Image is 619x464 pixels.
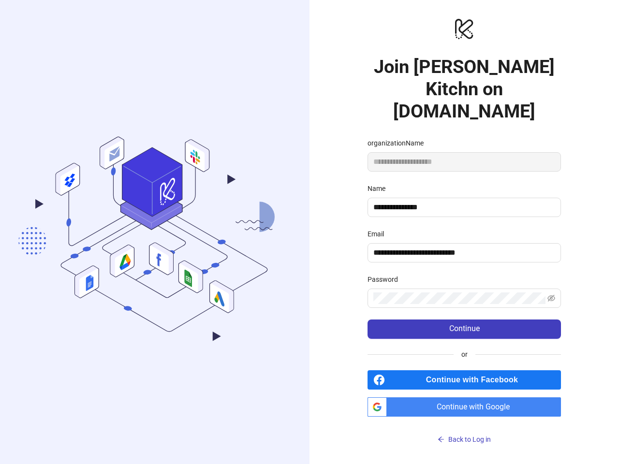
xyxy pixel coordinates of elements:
span: Continue with Facebook [389,370,561,390]
button: Continue [368,319,561,339]
label: Name [368,183,392,194]
span: or [454,349,475,360]
span: arrow-left [438,436,444,443]
h1: Join [PERSON_NAME] Kitchn on [DOMAIN_NAME] [368,56,561,122]
input: Password [373,292,545,304]
label: Email [368,229,390,239]
input: Email [373,247,553,259]
span: eye-invisible [547,294,555,302]
a: Continue with Facebook [368,370,561,390]
label: Password [368,274,404,285]
span: Continue [449,324,480,333]
a: Back to Log in [368,417,561,448]
span: Continue with Google [391,397,561,417]
a: Continue with Google [368,397,561,417]
input: organizationName [368,152,561,172]
span: Back to Log in [448,435,491,443]
input: Name [373,202,553,213]
label: organizationName [368,138,430,148]
button: Back to Log in [368,432,561,448]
